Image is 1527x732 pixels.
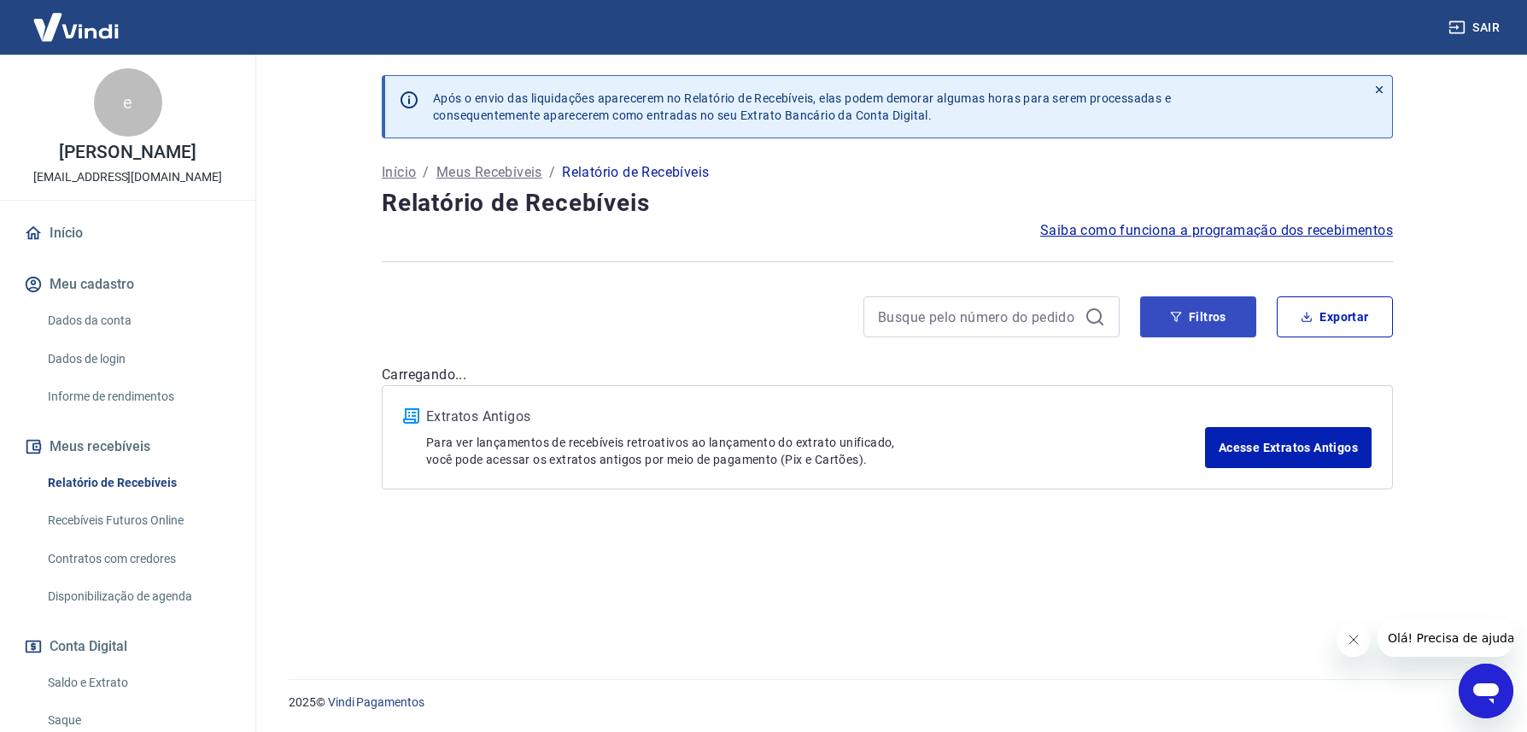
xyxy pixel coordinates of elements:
[423,162,429,183] p: /
[328,695,424,709] a: Vindi Pagamentos
[41,342,235,377] a: Dados de login
[20,1,132,53] img: Vindi
[20,266,235,303] button: Meu cadastro
[94,68,162,137] div: e
[1205,427,1372,468] a: Acesse Extratos Antigos
[41,379,235,414] a: Informe de rendimentos
[10,12,143,26] span: Olá! Precisa de ajuda?
[41,503,235,538] a: Recebíveis Futuros Online
[41,579,235,614] a: Disponibilização de agenda
[41,303,235,338] a: Dados da conta
[41,665,235,700] a: Saldo e Extrato
[549,162,555,183] p: /
[41,542,235,577] a: Contratos com credores
[41,466,235,501] a: Relatório de Recebíveis
[1378,619,1513,657] iframe: Mensagem da empresa
[426,407,1205,427] p: Extratos Antigos
[382,186,1393,220] h4: Relatório de Recebíveis
[436,162,542,183] a: Meus Recebíveis
[403,408,419,424] img: ícone
[20,214,235,252] a: Início
[289,694,1486,712] p: 2025 ©
[1337,623,1371,657] iframe: Fechar mensagem
[1445,12,1507,44] button: Sair
[878,304,1078,330] input: Busque pelo número do pedido
[1277,296,1393,337] button: Exportar
[1140,296,1256,337] button: Filtros
[59,143,196,161] p: [PERSON_NAME]
[382,162,416,183] a: Início
[382,365,1393,385] p: Carregando...
[433,90,1171,124] p: Após o envio das liquidações aparecerem no Relatório de Recebíveis, elas podem demorar algumas ho...
[562,162,709,183] p: Relatório de Recebíveis
[1040,220,1393,241] a: Saiba como funciona a programação dos recebimentos
[20,428,235,466] button: Meus recebíveis
[20,628,235,665] button: Conta Digital
[1459,664,1513,718] iframe: Botão para abrir a janela de mensagens
[33,168,222,186] p: [EMAIL_ADDRESS][DOMAIN_NAME]
[426,434,1205,468] p: Para ver lançamentos de recebíveis retroativos ao lançamento do extrato unificado, você pode aces...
